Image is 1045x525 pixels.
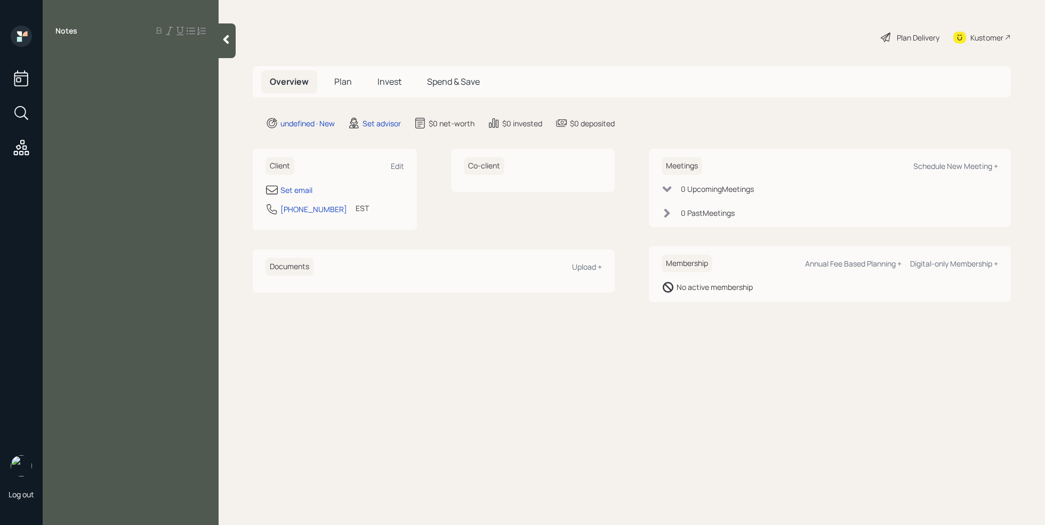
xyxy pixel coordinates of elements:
[913,161,998,171] div: Schedule New Meeting +
[270,76,309,87] span: Overview
[9,489,34,499] div: Log out
[570,118,615,129] div: $0 deposited
[377,76,401,87] span: Invest
[805,259,902,269] div: Annual Fee Based Planning +
[502,118,542,129] div: $0 invested
[266,258,313,276] h6: Documents
[572,262,602,272] div: Upload +
[363,118,401,129] div: Set advisor
[897,32,939,43] div: Plan Delivery
[427,76,480,87] span: Spend & Save
[429,118,475,129] div: $0 net-worth
[55,26,77,36] label: Notes
[391,161,404,171] div: Edit
[464,157,504,175] h6: Co-client
[280,184,312,196] div: Set email
[910,259,998,269] div: Digital-only Membership +
[681,207,735,219] div: 0 Past Meeting s
[280,118,335,129] div: undefined · New
[681,183,754,195] div: 0 Upcoming Meeting s
[662,255,712,272] h6: Membership
[356,203,369,214] div: EST
[280,204,347,215] div: [PHONE_NUMBER]
[677,281,753,293] div: No active membership
[11,455,32,476] img: retirable_logo.png
[334,76,352,87] span: Plan
[266,157,294,175] h6: Client
[662,157,702,175] h6: Meetings
[970,32,1003,43] div: Kustomer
